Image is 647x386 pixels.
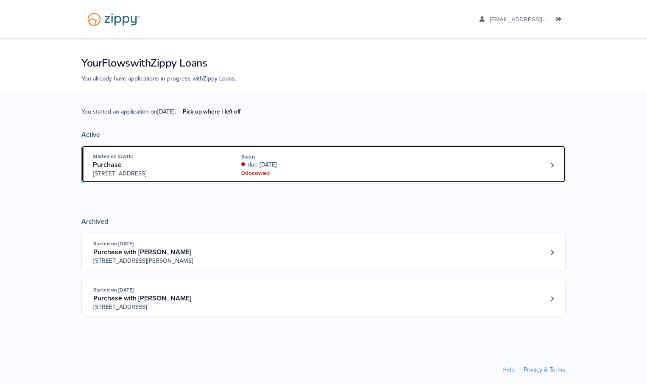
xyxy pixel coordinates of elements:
span: [STREET_ADDRESS] [93,303,223,311]
div: Active [81,131,566,139]
a: Loan number 4238297 [546,246,558,259]
span: Started on [DATE] [93,153,133,159]
a: Loan number 4100895 [546,292,558,305]
span: Started on [DATE] [93,241,134,247]
span: Purchase [93,161,122,169]
a: edit profile [480,16,587,25]
span: Purchase with [PERSON_NAME] [93,294,191,303]
a: Open loan 4238297 [81,233,566,270]
span: [STREET_ADDRESS] [93,169,222,178]
a: Log out [556,16,565,25]
a: Privacy & Terms [524,366,565,373]
a: Open loan 4100895 [81,279,566,317]
div: due [DATE] [241,161,354,169]
span: [STREET_ADDRESS][PERSON_NAME] [93,257,223,265]
a: Open loan 4256548 [81,145,566,183]
span: Purchase with [PERSON_NAME] [93,248,191,256]
div: Status [241,153,354,161]
h1: Your Flows with Zippy Loans [81,56,566,70]
span: sphawes1@gmail.com [490,16,587,22]
div: Archived [81,217,566,226]
img: Logo [82,8,145,30]
span: You started an application on [DATE] . [81,107,247,131]
span: You already have applications in progress with Zippy Loans . [81,75,236,82]
a: Help [502,366,515,373]
span: Started on [DATE] [93,287,134,293]
div: 0 doc owed [241,169,354,178]
a: Loan number 4256548 [546,159,558,172]
a: Pick up where I left off [176,105,247,119]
